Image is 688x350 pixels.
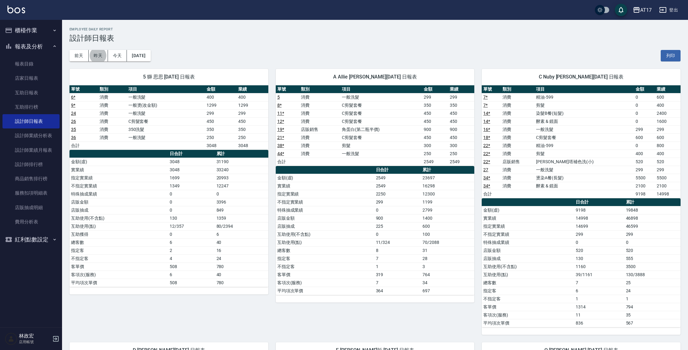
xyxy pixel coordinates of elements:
td: 店販銷售 [299,125,340,133]
a: 服務扣項明細表 [2,186,60,200]
td: 總客數 [69,238,168,246]
td: 1349 [168,182,215,190]
td: 1359 [215,214,268,222]
td: 299 [448,93,474,101]
button: AT17 [630,4,654,16]
td: 消費 [501,109,534,117]
h2: Employee Daily Report [69,27,681,31]
td: 2100 [634,182,655,190]
td: 520 [574,246,624,254]
table: a dense table [482,198,681,327]
td: 23697 [421,174,474,182]
td: 12300 [421,190,474,198]
td: 508 [168,262,215,271]
td: 消費 [299,133,340,141]
td: 金額(虛) [276,174,374,182]
p: 店用帳號 [19,339,51,345]
td: 0 [574,238,624,246]
td: 350洗髮 [127,125,205,133]
td: 849 [215,206,268,214]
td: 合計 [276,158,299,166]
td: 5500 [634,174,655,182]
td: 合計 [482,190,501,198]
td: 764 [421,271,474,279]
td: 7 [574,279,624,287]
td: 角蛋白(第二瓶半價) [340,125,422,133]
td: 消費 [501,117,534,125]
button: 登出 [657,4,681,16]
td: 555 [624,254,681,262]
td: 9198 [634,190,655,198]
td: 16 [215,246,268,254]
td: 780 [215,279,268,287]
h3: 設計師日報表 [69,34,681,43]
td: 不指定實業績 [482,230,574,238]
td: [PERSON_NAME]塔補色洗(小) [534,158,634,166]
td: 2549 [422,158,448,166]
td: 299 [422,93,448,101]
td: 250 [205,133,237,141]
td: 酵素 & 鏡面 [534,182,634,190]
td: 31 [421,246,474,254]
button: 報表及分析 [2,38,60,55]
td: 特殊抽成業績 [482,238,574,246]
a: 互助排行榜 [2,100,60,114]
td: 消費 [98,133,127,141]
td: 14998 [574,214,624,222]
td: 14998 [655,190,681,198]
th: 金額 [205,85,237,93]
td: 6 [215,230,268,238]
td: 6 [168,271,215,279]
td: 消費 [98,117,127,125]
td: 0 [634,109,655,117]
td: 金額(虛) [69,158,168,166]
td: 19848 [624,206,681,214]
button: 今天 [108,50,127,61]
td: 46599 [624,222,681,230]
td: 9198 [574,206,624,214]
td: 一般洗髮 [127,133,205,141]
td: 互助使用(不含點) [482,262,574,271]
td: 600 [655,133,681,141]
td: 精油-599 [534,93,634,101]
td: 1199 [421,198,474,206]
td: 8 [374,246,421,254]
td: 1400 [421,214,474,222]
td: 0 [634,141,655,150]
td: 消費 [299,141,340,150]
td: 400 [655,150,681,158]
td: 客項次(服務) [276,279,374,287]
td: 合計 [69,141,98,150]
th: 累計 [215,150,268,158]
th: 類別 [98,85,127,93]
table: a dense table [69,150,268,287]
td: 實業績 [276,182,374,190]
td: 2250 [374,190,421,198]
td: 33240 [215,166,268,174]
td: 299 [655,125,681,133]
th: 單號 [276,85,299,93]
th: 日合計 [574,198,624,206]
td: 299 [574,230,624,238]
a: 店販抽成明細 [2,200,60,215]
td: 0 [374,230,421,238]
td: C剪髮套餐 [534,133,634,141]
td: 299 [634,125,655,133]
td: 消費 [299,101,340,109]
td: 0 [634,101,655,109]
td: 一般洗髮 [534,166,634,174]
td: 店販金額 [69,198,168,206]
td: 消費 [501,141,534,150]
td: 0 [168,190,215,198]
td: 消費 [98,109,127,117]
td: 900 [374,214,421,222]
td: 450 [237,117,268,125]
td: 指定客 [276,254,374,262]
td: 14699 [574,222,624,230]
th: 累計 [421,166,474,174]
span: A Allie [PERSON_NAME][DATE] 日報表 [283,74,467,80]
td: 7 [374,279,421,287]
td: 2549 [374,174,421,182]
td: 互助使用(點) [276,238,374,246]
td: 450 [448,133,474,141]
